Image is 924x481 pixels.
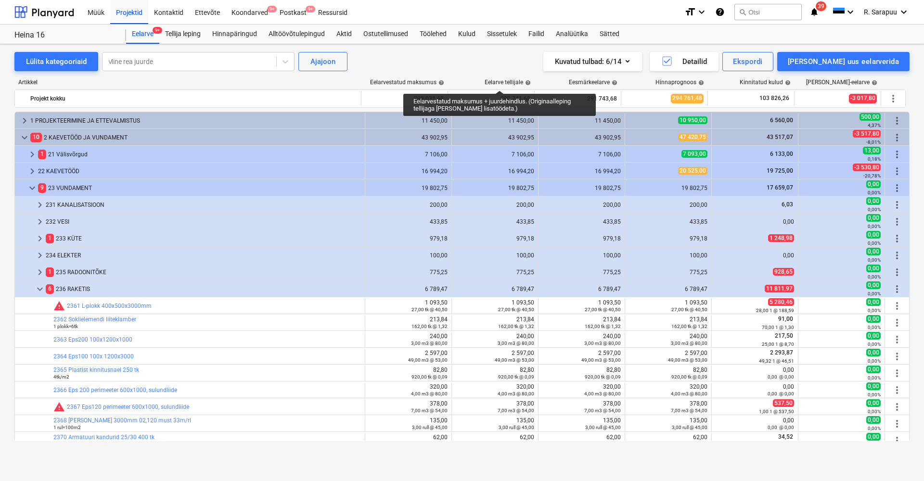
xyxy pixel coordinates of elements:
[542,383,621,397] div: 320,00
[845,6,856,18] i: keyboard_arrow_down
[53,300,65,312] span: Seotud kulud ületavad prognoosi
[773,399,794,407] span: 537,50
[26,149,38,160] span: keyboard_arrow_right
[629,269,707,276] div: 775,25
[452,91,530,106] div: 290 741,68
[868,409,881,414] small: 0,00%
[331,25,358,44] div: Aktid
[34,199,46,211] span: keyboard_arrow_right
[30,113,361,128] div: 1 PROJEKTEERIMINE JA ETTEVALMISTUS
[762,342,794,347] small: 25,00 1 @ 8,70
[542,235,621,242] div: 979,18
[866,281,881,289] span: 0,00
[456,151,534,158] div: 7 106,00
[629,299,707,313] div: 1 093,50
[523,25,550,44] a: Failid
[734,4,802,20] button: Otsi
[53,316,136,323] a: 2362 Soklielemendi liiteklamber
[853,164,881,171] span: -3 530,80
[67,404,189,410] a: 2367 Eps120 perimeeter 600x1000, sulundliide
[891,317,903,329] span: Rohkem tegevusi
[53,324,78,329] small: 1 plokk=6tk
[585,307,621,312] small: 27,00 tk @ 40,50
[866,399,881,407] span: 0,00
[542,286,621,292] div: 6 789,47
[411,391,448,396] small: 4,00 m3 @ 80,00
[629,185,707,191] div: 19 802,75
[53,417,191,424] a: 2368 [PERSON_NAME] 3000mm 02,120 must 33m/rl
[53,401,65,413] span: Seotud kulud ületavad prognoosi
[584,408,621,413] small: 7,00 m3 @ 54,00
[629,367,707,380] div: 82,80
[267,6,277,13] span: 9+
[868,190,881,195] small: 0,00%
[774,332,794,339] span: 217,50
[739,8,746,16] span: search
[34,216,46,228] span: keyboard_arrow_right
[866,214,881,222] span: 0,00
[456,400,534,414] div: 378,00
[891,334,903,345] span: Rohkem tegevusi
[629,400,707,414] div: 378,00
[542,218,621,225] div: 433,85
[19,115,30,127] span: keyboard_arrow_right
[46,231,361,246] div: 233 KÜTE
[891,115,903,127] span: Rohkem tegevusi
[891,149,903,160] span: Rohkem tegevusi
[34,266,46,278] span: keyboard_arrow_right
[46,214,361,229] div: 232 VESI
[263,25,331,44] div: Alltöövõtulepingud
[816,1,826,11] span: 39
[891,233,903,244] span: Rohkem tegevusi
[860,113,881,121] span: 500,00
[681,150,707,158] span: 7 093,00
[891,283,903,295] span: Rohkem tegevusi
[411,324,448,329] small: 162,00 tk @ 1,32
[768,234,794,242] span: 1 248,98
[369,333,448,346] div: 240,00
[14,52,98,71] button: Lülita kategooriaid
[678,116,707,124] span: 10 950,00
[866,315,881,323] span: 0,00
[868,392,881,397] small: 0,00%
[46,248,361,263] div: 234 ELEKTER
[26,182,38,194] span: keyboard_arrow_down
[542,185,621,191] div: 19 802,75
[369,168,448,175] div: 16 994,20
[891,165,903,177] span: Rohkem tegevusi
[629,286,707,292] div: 6 789,47
[306,6,315,13] span: 9+
[655,79,704,86] div: Hinnaprognoos
[67,303,152,309] a: 2361 L-plokk 400x500x3000mm
[866,298,881,306] span: 0,00
[863,173,881,178] small: -20,78%
[768,374,794,380] small: 0,00 @ 0,00
[762,325,794,330] small: 70,00 1 @ 1,30
[594,25,625,44] a: Sätted
[369,299,448,313] div: 1 093,50
[629,333,707,346] div: 240,00
[498,391,534,396] small: 4,00 m3 @ 80,00
[769,151,794,157] span: 6 133,00
[891,132,903,143] span: Rohkem tegevusi
[543,52,642,71] button: Kuvatud tulbad:6/14
[542,117,621,124] div: 11 450,00
[46,281,361,297] div: 236 RAKETIS
[498,307,534,312] small: 27,00 tk @ 40,50
[868,240,881,246] small: 0,00%
[766,184,794,191] span: 17 659,07
[866,382,881,390] span: 0,00
[891,418,903,430] span: Rohkem tegevusi
[126,25,159,44] a: Eelarve9+
[866,248,881,255] span: 0,00
[456,134,534,141] div: 43 902,95
[868,342,881,347] small: 0,00%
[456,316,534,329] div: 213,84
[629,316,707,329] div: 213,84
[38,183,46,192] span: 9
[38,150,46,159] span: 1
[542,367,621,380] div: 82,80
[868,358,881,364] small: 0,00%
[369,383,448,397] div: 320,00
[369,202,448,208] div: 200,00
